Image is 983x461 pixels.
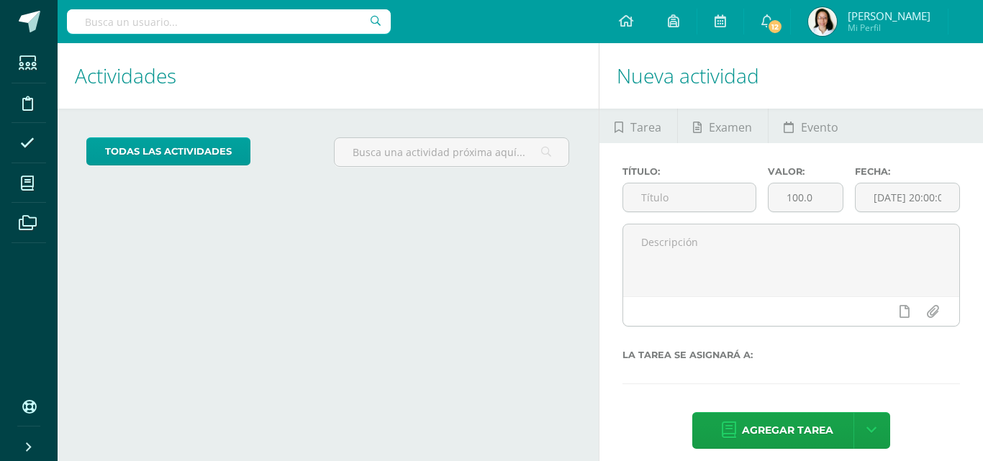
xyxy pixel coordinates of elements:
[856,183,959,211] input: Fecha de entrega
[86,137,250,165] a: todas las Actividades
[335,138,569,166] input: Busca una actividad próxima aquí...
[75,43,581,109] h1: Actividades
[622,166,756,177] label: Título:
[742,413,833,448] span: Agregar tarea
[617,43,966,109] h1: Nueva actividad
[67,9,391,34] input: Busca un usuario...
[769,183,843,211] input: Puntos máximos
[599,109,677,143] a: Tarea
[768,166,843,177] label: Valor:
[848,9,930,23] span: [PERSON_NAME]
[622,350,961,360] label: La tarea se asignará a:
[709,110,752,145] span: Examen
[623,183,756,211] input: Título
[678,109,768,143] a: Examen
[801,110,838,145] span: Evento
[630,110,661,145] span: Tarea
[848,22,930,34] span: Mi Perfil
[767,19,783,35] span: 12
[855,166,960,177] label: Fecha:
[769,109,854,143] a: Evento
[808,7,837,36] img: ca27ee99a5e383e10a9848c724bb2d7d.png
